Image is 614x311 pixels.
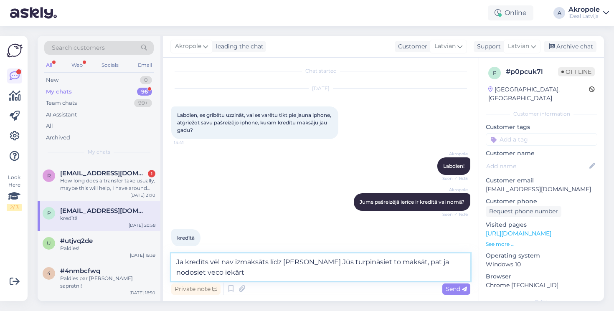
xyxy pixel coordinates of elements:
span: Labdien! [443,163,464,169]
p: Customer tags [486,123,597,131]
span: p [493,70,497,76]
span: #4nmbcfwq [60,267,100,275]
span: Akropole [436,187,468,193]
span: Seen ✓ 16:15 [436,175,468,182]
span: u [47,240,51,246]
div: [GEOGRAPHIC_DATA], [GEOGRAPHIC_DATA] [488,85,589,103]
span: Offline [558,67,595,76]
div: kredītā [60,215,155,222]
span: #utjvq2de [60,237,93,245]
span: Send [446,285,467,293]
div: iDeal Latvija [568,13,600,20]
div: Team chats [46,99,77,107]
div: [DATE] 19:39 [130,252,155,258]
div: Customer information [486,110,597,118]
p: Browser [486,272,597,281]
a: [URL][DOMAIN_NAME] [486,230,551,237]
div: Extra [486,298,597,306]
div: leading the chat [213,42,264,51]
div: Look Here [7,174,22,211]
span: 4 [47,270,51,276]
span: Jums pašreizējā ierīce ir kredītā vai nomā? [360,199,464,205]
div: Akropole [568,6,600,13]
p: Operating system [486,251,597,260]
span: r [47,172,51,179]
div: [DATE] 20:58 [129,222,155,228]
span: Latvian [434,42,456,51]
p: See more ... [486,240,597,248]
span: p [47,210,51,216]
span: My chats [88,148,110,156]
span: Search customers [52,43,105,52]
span: kredītā [177,235,195,241]
p: Visited pages [486,220,597,229]
p: Windows 10 [486,260,597,269]
div: 99+ [134,99,152,107]
div: New [46,76,58,84]
div: Support [474,42,501,51]
a: AkropoleiDeal Latvija [568,6,609,20]
div: Online [488,5,533,20]
div: All [46,122,53,130]
div: Archived [46,134,70,142]
img: Askly Logo [7,43,23,58]
div: Socials [100,60,120,71]
div: [DATE] 21:10 [130,192,155,198]
div: Customer [395,42,427,51]
span: redwolfkid1@gmail.com [60,169,147,177]
div: Email [136,60,154,71]
p: Customer email [486,176,597,185]
div: # p0pcuk7l [506,67,558,77]
span: Latvian [508,42,529,51]
div: 2 / 3 [7,204,22,211]
span: poznakspatriks20@gmail.com [60,207,147,215]
div: 1 [148,170,155,177]
p: [EMAIL_ADDRESS][DOMAIN_NAME] [486,185,597,194]
div: 0 [140,76,152,84]
div: 96 [137,88,152,96]
div: Paldies! [60,245,155,252]
p: Customer phone [486,197,597,206]
div: Archive chat [544,41,596,52]
div: [DATE] 18:50 [129,290,155,296]
span: Labdien, es gribētu uzzināt, vai es varētu tikt pie jauna iphone, atgriežot savu pašreizējo iphon... [177,112,332,133]
div: [DATE] [171,85,470,92]
div: Request phone number [486,206,561,217]
div: Private note [171,283,221,295]
div: Web [70,60,84,71]
div: Chat started [171,67,470,75]
div: A [553,7,565,19]
div: My chats [46,88,72,96]
p: Customer name [486,149,597,158]
div: Paldies par [PERSON_NAME] sapratni! [60,275,155,290]
span: Akropole [175,42,201,51]
span: 14:41 [174,139,205,146]
div: AI Assistant [46,111,77,119]
textarea: Ja kredīts vēl nav izmaksāts līdz [PERSON_NAME] Jūs turpināsiet to maksāt, pat ja nodosiet veco i... [171,253,470,281]
span: Akropole [436,151,468,157]
span: Seen ✓ 16:16 [436,211,468,217]
p: Chrome [TECHNICAL_ID] [486,281,597,290]
input: Add name [486,162,588,171]
div: All [44,60,54,71]
input: Add a tag [486,133,597,146]
div: How long does a transfer take usually, maybe this will help, I have around 100gb on my phone that... [60,177,155,192]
